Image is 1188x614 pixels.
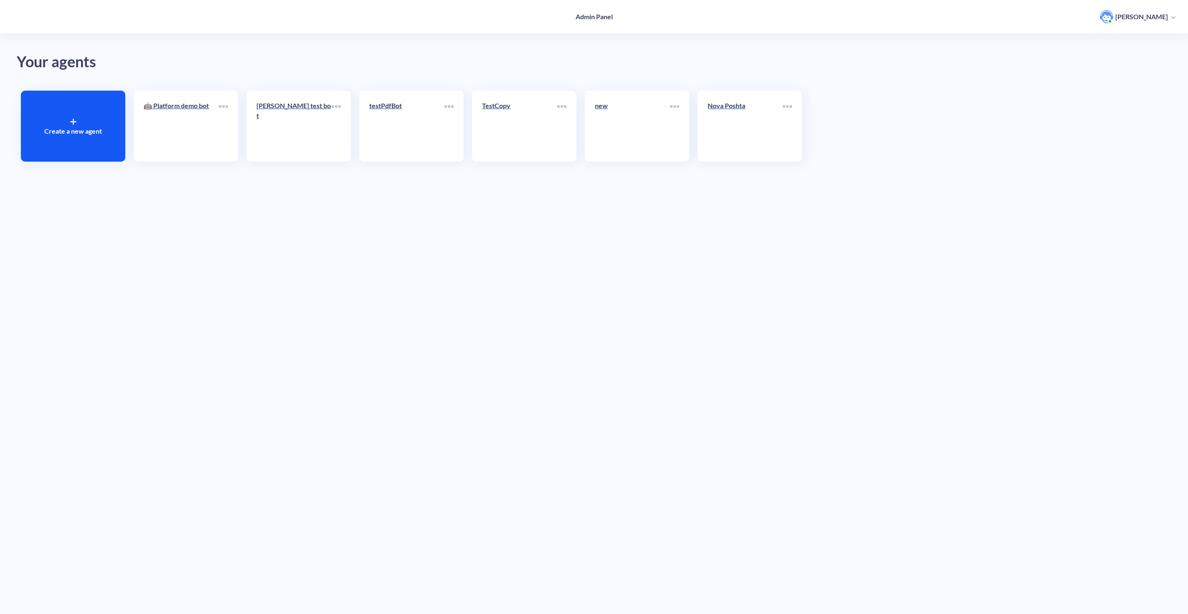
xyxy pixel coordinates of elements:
p: testPdfBot [369,101,444,111]
p: 🤖 Platform demo bot [144,101,219,111]
a: 🤖 Platform demo bot [144,101,219,152]
p: TestCopy [482,101,557,111]
p: [PERSON_NAME] test bot [256,101,332,121]
p: [PERSON_NAME] [1115,12,1168,21]
a: new [595,101,670,152]
a: Nova Poshta [708,101,783,152]
button: user photo[PERSON_NAME] [1096,9,1180,24]
img: user photo [1100,10,1113,23]
p: new [595,101,670,111]
h4: Admin Panel [576,13,613,20]
p: Nova Poshta [708,101,783,111]
a: [PERSON_NAME] test bot [256,101,332,152]
a: testPdfBot [369,101,444,152]
a: TestCopy [482,101,557,152]
div: Your agents [17,50,1171,74]
p: Create a new agent [44,126,102,136]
